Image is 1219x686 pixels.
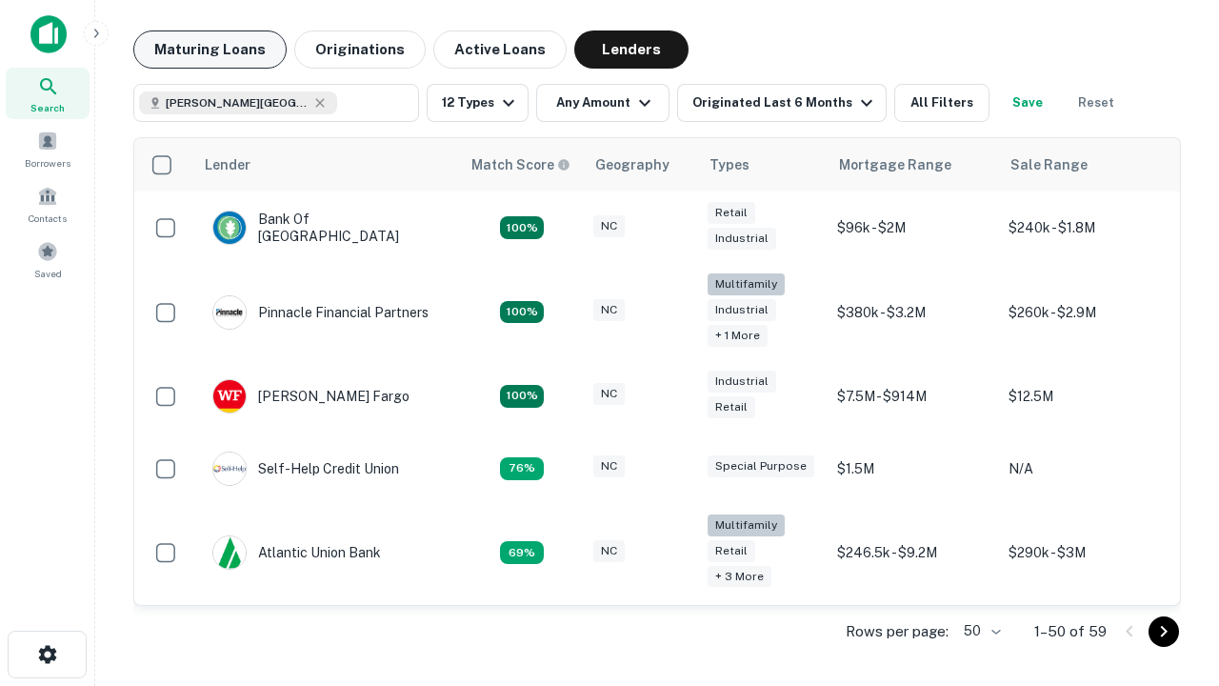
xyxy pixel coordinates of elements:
[593,540,625,562] div: NC
[708,273,785,295] div: Multifamily
[1034,620,1107,643] p: 1–50 of 59
[708,228,776,250] div: Industrial
[708,371,776,393] div: Industrial
[584,138,698,192] th: Geography
[677,84,887,122] button: Originated Last 6 Months
[999,360,1170,433] td: $12.5M
[34,266,62,281] span: Saved
[999,192,1170,264] td: $240k - $1.8M
[166,94,309,111] span: [PERSON_NAME][GEOGRAPHIC_DATA], [GEOGRAPHIC_DATA]
[574,30,689,69] button: Lenders
[1066,84,1127,122] button: Reset
[1149,616,1179,647] button: Go to next page
[212,379,410,414] div: [PERSON_NAME] Fargo
[828,138,999,192] th: Mortgage Range
[999,264,1170,360] td: $260k - $2.9M
[133,30,287,69] button: Maturing Loans
[1010,153,1088,176] div: Sale Range
[708,455,814,477] div: Special Purpose
[846,620,949,643] p: Rows per page:
[595,153,669,176] div: Geography
[213,212,246,244] img: picture
[6,233,90,285] a: Saved
[500,216,544,239] div: Matching Properties: 15, hasApolloMatch: undefined
[828,360,999,433] td: $7.5M - $914M
[593,455,625,477] div: NC
[593,383,625,405] div: NC
[828,505,999,601] td: $246.5k - $9.2M
[709,153,749,176] div: Types
[999,433,1170,505] td: N/A
[6,68,90,119] a: Search
[1124,473,1219,564] iframe: Chat Widget
[427,84,529,122] button: 12 Types
[460,138,584,192] th: Capitalize uses an advanced AI algorithm to match your search with the best lender. The match sco...
[294,30,426,69] button: Originations
[30,15,67,53] img: capitalize-icon.png
[828,264,999,360] td: $380k - $3.2M
[205,153,250,176] div: Lender
[692,91,878,114] div: Originated Last 6 Months
[708,202,755,224] div: Retail
[213,453,246,485] img: picture
[213,536,246,569] img: picture
[6,178,90,230] a: Contacts
[708,566,771,588] div: + 3 more
[500,385,544,408] div: Matching Properties: 15, hasApolloMatch: undefined
[828,192,999,264] td: $96k - $2M
[708,514,785,536] div: Multifamily
[29,211,67,226] span: Contacts
[25,155,70,171] span: Borrowers
[894,84,989,122] button: All Filters
[212,535,381,570] div: Atlantic Union Bank
[471,154,570,175] div: Capitalize uses an advanced AI algorithm to match your search with the best lender. The match sco...
[956,617,1004,645] div: 50
[212,295,429,330] div: Pinnacle Financial Partners
[708,325,768,347] div: + 1 more
[471,154,567,175] h6: Match Score
[839,153,951,176] div: Mortgage Range
[708,299,776,321] div: Industrial
[500,457,544,480] div: Matching Properties: 11, hasApolloMatch: undefined
[999,138,1170,192] th: Sale Range
[500,541,544,564] div: Matching Properties: 10, hasApolloMatch: undefined
[708,396,755,418] div: Retail
[433,30,567,69] button: Active Loans
[593,299,625,321] div: NC
[500,301,544,324] div: Matching Properties: 26, hasApolloMatch: undefined
[213,380,246,413] img: picture
[698,138,828,192] th: Types
[708,540,755,562] div: Retail
[193,138,460,192] th: Lender
[828,433,999,505] td: $1.5M
[593,215,625,237] div: NC
[999,505,1170,601] td: $290k - $3M
[997,84,1058,122] button: Save your search to get updates of matches that match your search criteria.
[213,296,246,329] img: picture
[6,123,90,174] a: Borrowers
[30,100,65,115] span: Search
[212,452,399,486] div: Self-help Credit Union
[536,84,669,122] button: Any Amount
[212,211,441,245] div: Bank Of [GEOGRAPHIC_DATA]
